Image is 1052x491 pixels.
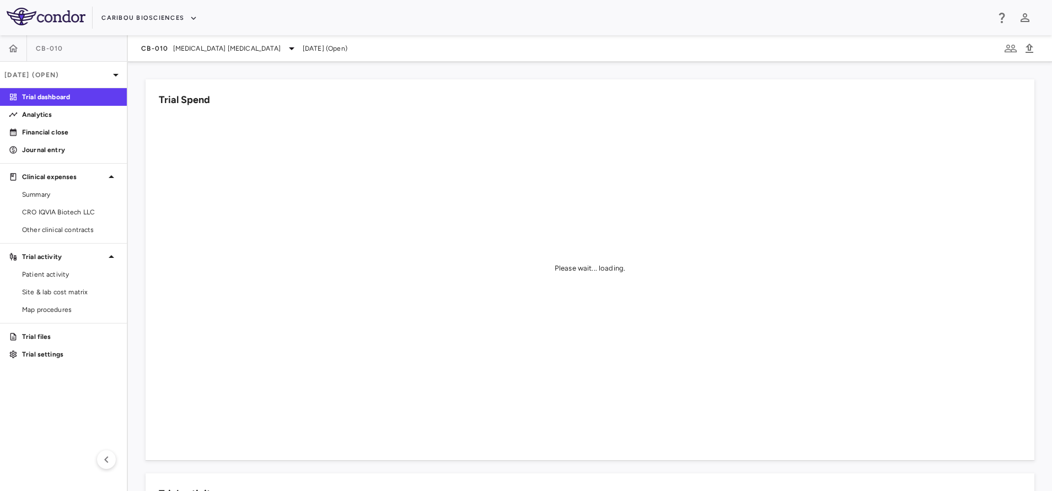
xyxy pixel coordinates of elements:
img: logo-full-SnFGN8VE.png [7,8,85,25]
p: Journal entry [22,145,118,155]
span: Map procedures [22,305,118,315]
p: Clinical expenses [22,172,105,182]
span: [MEDICAL_DATA] [MEDICAL_DATA] [173,44,281,53]
span: [DATE] (Open) [303,44,347,53]
p: Trial dashboard [22,92,118,102]
span: Site & lab cost matrix [22,287,118,297]
p: Trial activity [22,252,105,262]
span: Other clinical contracts [22,225,118,235]
p: Trial files [22,332,118,342]
h6: Trial Spend [159,93,210,107]
p: Analytics [22,110,118,120]
p: [DATE] (Open) [4,70,109,80]
div: Please wait... loading. [555,263,625,273]
span: CRO IQVIA Biotech LLC [22,207,118,217]
button: Caribou Biosciences [101,9,197,27]
p: Financial close [22,127,118,137]
span: Summary [22,190,118,199]
p: Trial settings [22,349,118,359]
span: CB-010 [141,44,169,53]
span: Patient activity [22,269,118,279]
span: CB-010 [36,44,63,53]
